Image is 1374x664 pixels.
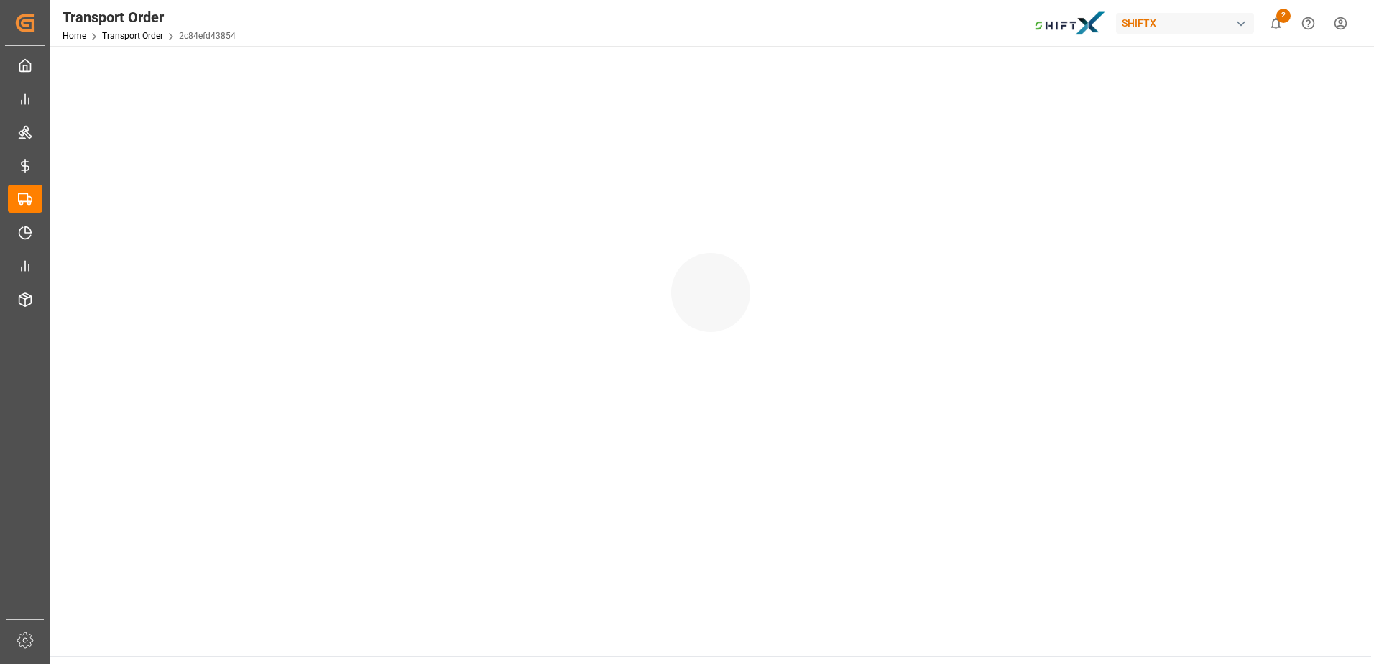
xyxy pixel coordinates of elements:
button: show 2 new notifications [1260,7,1292,40]
button: Help Center [1292,7,1324,40]
button: SHIFTX [1116,9,1260,37]
div: Transport Order [63,6,236,28]
a: Transport Order [102,31,163,41]
a: Home [63,31,86,41]
img: Bildschirmfoto%202024-11-13%20um%2009.31.44.png_1731487080.png [1034,11,1106,36]
span: 2 [1276,9,1291,23]
div: SHIFTX [1116,13,1254,34]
